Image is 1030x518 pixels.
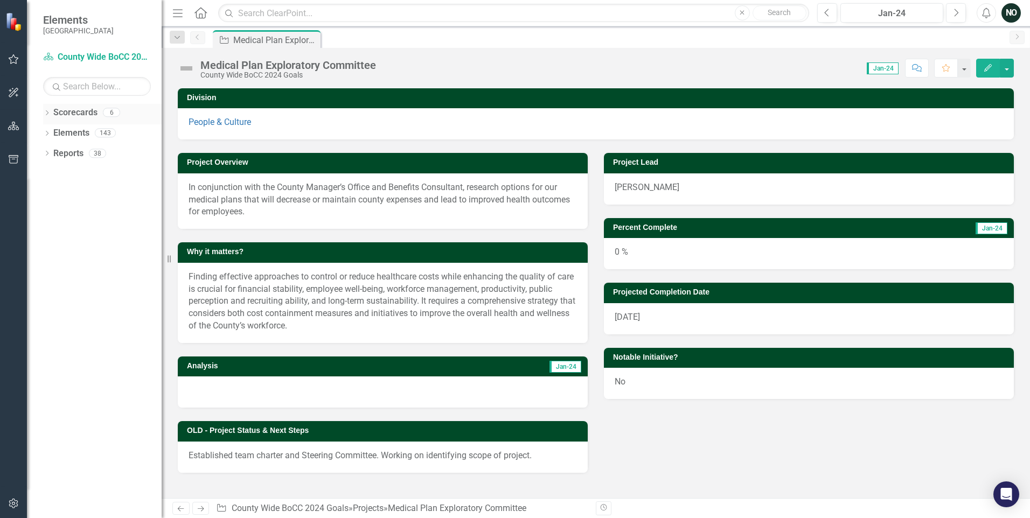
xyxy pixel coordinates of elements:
h3: Percent Complete [613,223,874,232]
span: No [615,376,625,387]
div: County Wide BoCC 2024 Goals [200,71,376,79]
h3: Notable Initiative? [613,353,1008,361]
img: Not Defined [178,60,195,77]
p: Finding effective approaches to control or reduce healthcare costs while enhancing the quality of... [189,271,577,332]
div: Medical Plan Exploratory Committee [200,59,376,71]
img: ClearPoint Strategy [5,12,24,31]
span: [DATE] [615,312,640,322]
div: » » [216,502,588,515]
button: Search [753,5,806,20]
span: Search [768,8,791,17]
button: NO [1001,3,1021,23]
div: Open Intercom Messenger [993,481,1019,507]
h3: OLD - Project Status & Next Steps [187,426,582,435]
a: Elements [53,127,89,139]
span: Jan-24 [549,361,581,373]
a: County Wide BoCC 2024 Goals [43,51,151,64]
h3: Why it matters? [187,248,582,256]
input: Search ClearPoint... [218,4,809,23]
div: 38 [89,149,106,158]
div: 6 [103,108,120,117]
div: Medical Plan Exploratory Committee [388,503,526,513]
span: Jan-24 [976,222,1007,234]
small: [GEOGRAPHIC_DATA] [43,26,114,35]
a: Scorecards [53,107,98,119]
div: Jan-24 [844,7,939,20]
h3: Division [187,94,1008,102]
h3: Projected Completion Date [613,288,1008,296]
p: In conjunction with the County Manager’s Office and Benefits Consultant, research options for our... [189,181,577,219]
input: Search Below... [43,77,151,96]
h3: Project Lead [613,158,1008,166]
a: Projects [353,503,384,513]
div: 143 [95,129,116,138]
h3: Analysis [187,362,379,370]
div: 0 % [604,238,1014,269]
a: People & Culture [189,117,251,127]
a: Reports [53,148,83,160]
a: County Wide BoCC 2024 Goals [232,503,349,513]
span: Jan-24 [867,62,899,74]
p: [PERSON_NAME] [615,181,1003,194]
span: Established team charter and Steering Committee. Working on identifying scope of project. [189,450,532,460]
button: Jan-24 [840,3,943,23]
span: Elements [43,13,114,26]
div: Medical Plan Exploratory Committee [233,33,318,47]
h3: Project Overview [187,158,582,166]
